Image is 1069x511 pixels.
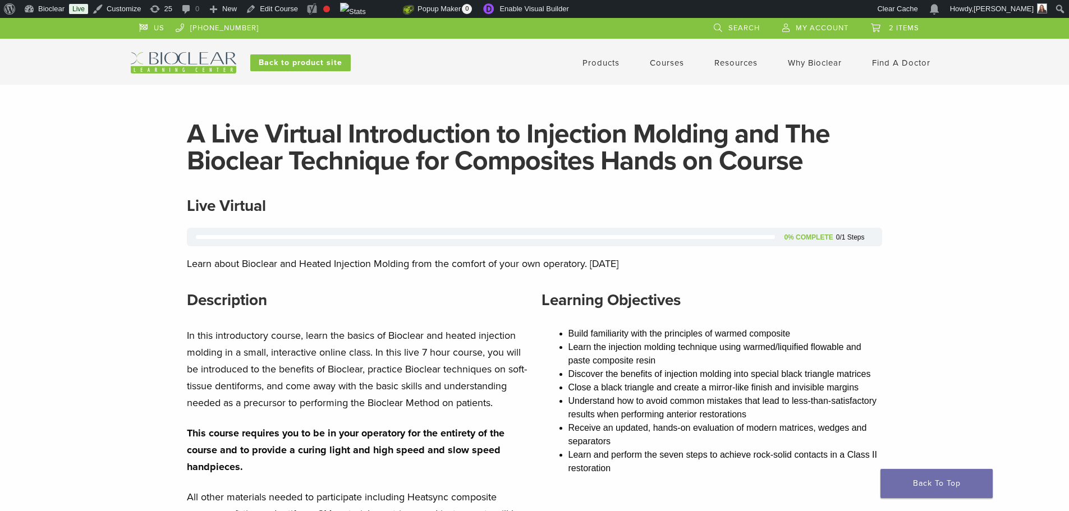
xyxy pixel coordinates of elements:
[568,448,883,475] li: Learn and perform the seven steps to achieve rock-solid contacts in a Class II restoration
[568,421,883,448] li: Receive an updated, hands-on evaluation of modern matrices, wedges and separators
[568,327,883,340] li: Build familiarity with the principles of warmed composite
[323,6,330,12] div: Focus keyphrase not set
[568,367,883,381] li: Discover the benefits of injection molding into special black triangle matrices
[568,381,883,394] li: Close a black triangle and create a mirror-like finish and invisible margins
[788,58,842,68] a: Why Bioclear
[880,469,993,498] a: Back To Top
[187,255,883,272] p: Learn about Bioclear and Heated Injection Molding from the comfort of your own operatory. [DATE]
[836,234,865,241] div: 0/1 Steps
[187,427,504,473] strong: This course requires you to be in your operatory for the entirety of the course and to provide a ...
[176,18,259,35] a: [PHONE_NUMBER]
[872,58,930,68] a: Find A Doctor
[568,394,883,421] li: Understand how to avoid common mistakes that lead to less-than-satisfactory results when performi...
[974,4,1034,13] span: [PERSON_NAME]
[889,24,919,33] span: 2 items
[650,58,684,68] a: Courses
[582,58,620,68] a: Products
[728,24,760,33] span: Search
[782,18,848,35] a: My Account
[187,192,883,219] h3: Live Virtual
[131,52,236,73] img: Bioclear
[542,287,883,314] h3: Learning Objectives
[568,340,883,367] li: Learn the injection molding technique using warmed/liquified flowable and paste composite resin
[784,234,833,241] div: 0% Complete
[69,4,88,14] a: Live
[714,58,758,68] a: Resources
[796,24,848,33] span: My Account
[139,18,164,35] a: US
[187,327,528,411] p: In this introductory course, learn the basics of Bioclear and heated injection molding in a small...
[462,4,472,14] span: 0
[714,18,760,35] a: Search
[250,54,351,71] a: Back to product site
[340,3,403,16] img: Views over 48 hours. Click for more Jetpack Stats.
[187,287,528,314] h3: Description
[871,18,919,35] a: 2 items
[187,121,883,174] h1: A Live Virtual Introduction to Injection Molding and The Bioclear Technique for Composites Hands ...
